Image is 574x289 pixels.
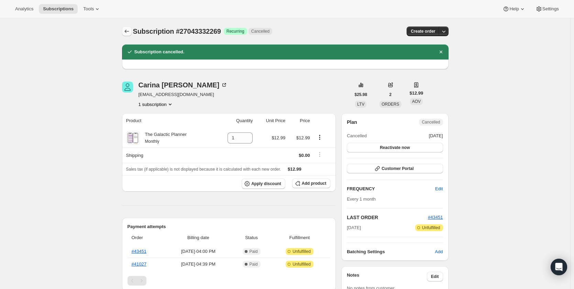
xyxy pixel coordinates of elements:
[43,6,74,12] span: Subscriptions
[132,261,146,267] a: #41027
[250,249,258,254] span: Paid
[166,261,230,268] span: [DATE] · 04:39 PM
[431,274,439,279] span: Edit
[542,6,559,12] span: Settings
[296,135,310,140] span: $12.99
[531,4,563,14] button: Settings
[428,214,443,221] button: #43451
[302,181,326,186] span: Add product
[347,224,361,231] span: [DATE]
[385,90,396,99] button: 2
[429,132,443,139] span: [DATE]
[410,90,423,97] span: $12.99
[347,119,357,126] h2: Plan
[292,249,311,254] span: Unfulfilled
[292,261,311,267] span: Unfulfilled
[407,26,439,36] button: Create order
[380,145,410,150] span: Reactivate now
[314,133,325,141] button: Product actions
[139,82,228,88] div: Carina [PERSON_NAME]
[347,185,435,192] h2: FREQUENCY
[435,185,443,192] span: Edit
[139,101,174,108] button: Product actions
[122,113,214,128] th: Product
[250,261,258,267] span: Paid
[347,164,443,173] button: Customer Portal
[128,230,165,245] th: Order
[292,179,330,188] button: Add product
[214,113,255,128] th: Quantity
[422,119,440,125] span: Cancelled
[39,4,78,14] button: Subscriptions
[227,29,244,34] span: Recurring
[382,166,413,171] span: Customer Portal
[355,92,367,97] span: $25.98
[287,113,312,128] th: Price
[15,6,33,12] span: Analytics
[255,113,287,128] th: Unit Price
[79,4,105,14] button: Tools
[133,28,221,35] span: Subscription #27043332269
[234,234,268,241] span: Status
[357,102,364,107] span: LTV
[347,196,376,202] span: Every 1 month
[166,234,230,241] span: Billing date
[273,234,326,241] span: Fulfillment
[431,246,447,257] button: Add
[314,151,325,158] button: Shipping actions
[145,139,159,144] small: Monthly
[139,91,228,98] span: [EMAIL_ADDRESS][DOMAIN_NAME]
[436,47,446,57] button: Dismiss notification
[412,99,421,104] span: AOV
[347,132,367,139] span: Cancelled
[132,249,146,254] a: #43451
[134,49,185,55] h2: Subscription cancelled.
[242,179,285,189] button: Apply discount
[389,92,392,97] span: 2
[11,4,37,14] button: Analytics
[347,248,435,255] h6: Batching Settings
[122,148,214,163] th: Shipping
[272,135,285,140] span: $12.99
[288,167,301,172] span: $12.99
[351,90,372,99] button: $25.98
[128,223,331,230] h2: Payment attempts
[128,276,331,286] nav: Pagination
[251,29,269,34] span: Cancelled
[427,272,443,281] button: Edit
[498,4,530,14] button: Help
[347,272,427,281] h3: Notes
[122,26,132,36] button: Subscriptions
[166,248,230,255] span: [DATE] · 04:00 PM
[422,225,440,231] span: Unfulfilled
[299,153,310,158] span: $0.00
[382,102,399,107] span: ORDERS
[347,143,443,152] button: Reactivate now
[431,183,447,194] button: Edit
[411,29,435,34] span: Create order
[122,82,133,93] span: Carina Haley
[509,6,519,12] span: Help
[251,181,281,186] span: Apply discount
[428,215,443,220] a: #43451
[140,131,187,145] div: The Galactic Planner
[83,6,94,12] span: Tools
[551,259,567,275] div: Open Intercom Messenger
[127,131,139,145] img: product img
[126,167,281,172] span: Sales tax (if applicable) is not displayed because it is calculated with each new order.
[347,214,428,221] h2: LAST ORDER
[435,248,443,255] span: Add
